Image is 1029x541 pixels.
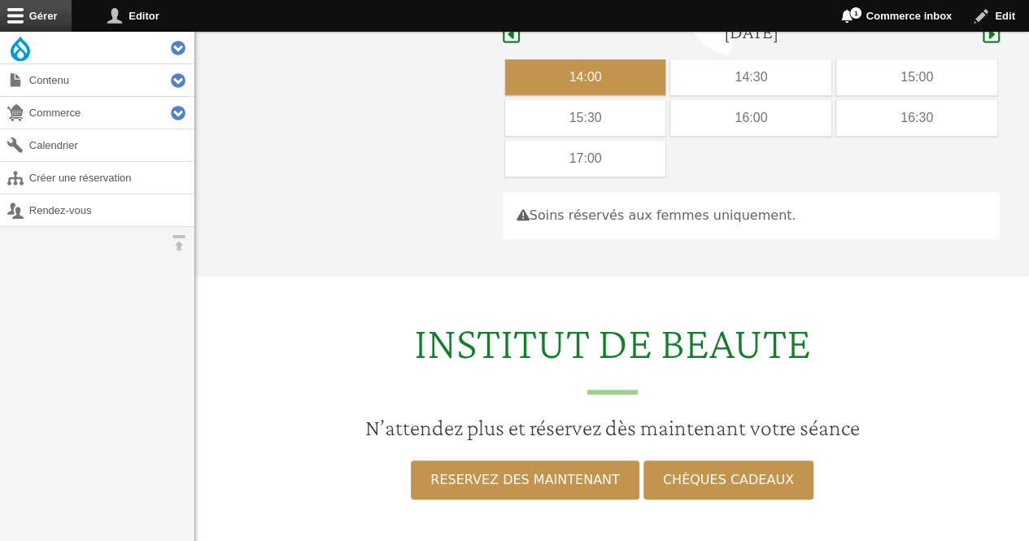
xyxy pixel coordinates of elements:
[205,316,1019,395] h2: INSTITUT DE BEAUTE
[503,192,1000,239] div: Soins réservés aux femmes uniquement.
[670,59,831,95] div: 14:30
[724,20,778,44] h4: [DATE]
[670,100,831,136] div: 16:00
[836,59,997,95] div: 15:00
[505,100,666,136] div: 15:30
[205,414,1019,442] h3: N’attendez plus et réservez dès maintenant votre séance
[505,59,666,95] div: 14:00
[849,7,862,20] span: 1
[163,227,194,259] button: Orientation horizontale
[643,460,813,500] a: CHÈQUES CADEAUX
[411,460,639,500] a: RESERVEZ DES MAINTENANT
[836,100,997,136] div: 16:30
[505,141,666,177] div: 17:00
